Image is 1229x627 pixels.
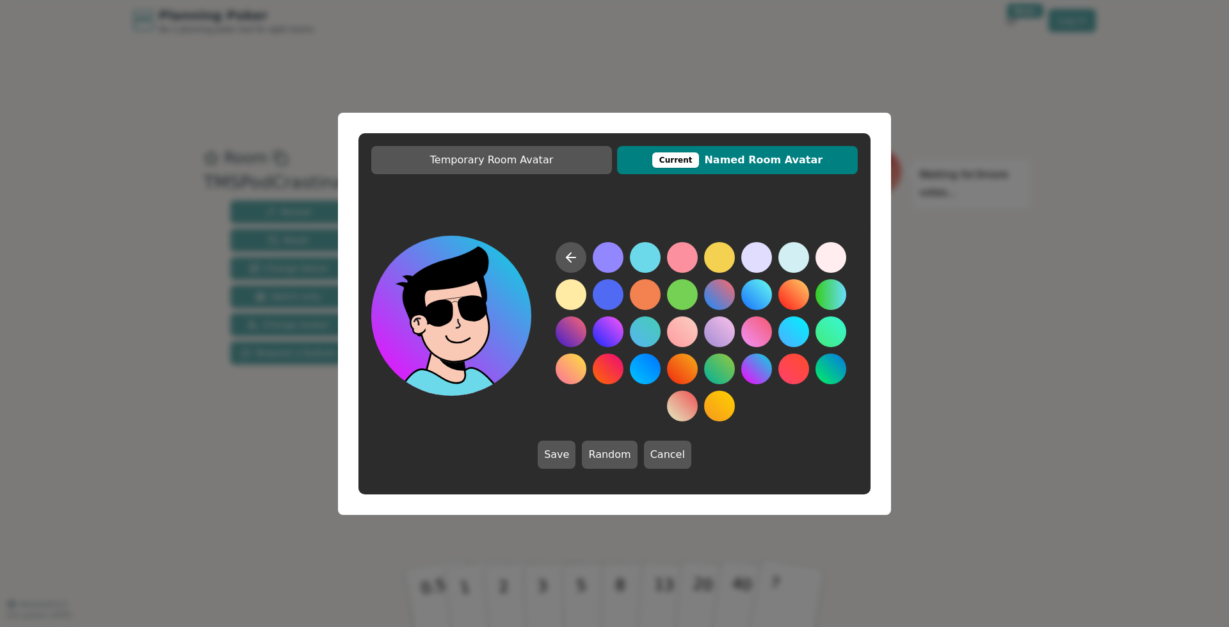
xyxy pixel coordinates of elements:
button: Temporary Room Avatar [371,146,612,174]
button: Cancel [644,441,691,469]
button: Save [538,441,575,469]
button: CurrentNamed Room Avatar [617,146,858,174]
div: This avatar will be displayed in dedicated rooms [652,152,700,168]
button: Random [582,441,637,469]
span: Named Room Avatar [623,152,851,168]
span: Temporary Room Avatar [378,152,606,168]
